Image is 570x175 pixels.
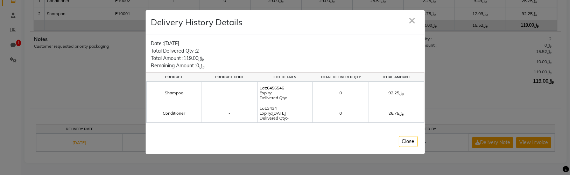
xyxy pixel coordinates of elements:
div: Total Delivered Qty : [151,47,196,55]
th: Product Code [202,73,257,82]
span: Lot: [260,106,267,111]
div: ﷼0 [197,62,205,69]
td: Conditioner [146,104,202,123]
h4: Delivery History Details [151,16,243,28]
td: 3434 [DATE] - [257,104,313,123]
div: 2 [196,47,199,55]
button: Close [399,136,418,147]
div: Date : [151,40,164,47]
td: - [202,82,258,104]
button: Close [403,8,422,32]
td: 6456546 - - [257,82,313,104]
th: Total Amount [368,73,424,82]
span: Delivered Qty: [260,95,287,100]
div: ﷼119.00 [184,55,204,62]
td: - [202,104,258,123]
span: × [409,12,416,27]
td: ﷼26.75 [368,104,424,123]
div: [DATE] [164,40,180,47]
span: Expiry: [260,110,272,116]
span: Expiry: [260,90,272,95]
th: Total Delivered Qty [313,73,368,82]
div: Remaining Amount : [151,62,197,69]
td: ﷼92.25 [368,82,424,104]
td: 0 [313,82,368,104]
span: Delivered Qty: [260,115,287,121]
td: Shampoo [146,82,202,104]
div: Total Amount : [151,55,184,62]
th: Product [146,73,202,82]
span: Lot: [260,85,267,90]
td: 0 [313,104,368,123]
th: Lot Details [257,73,313,82]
